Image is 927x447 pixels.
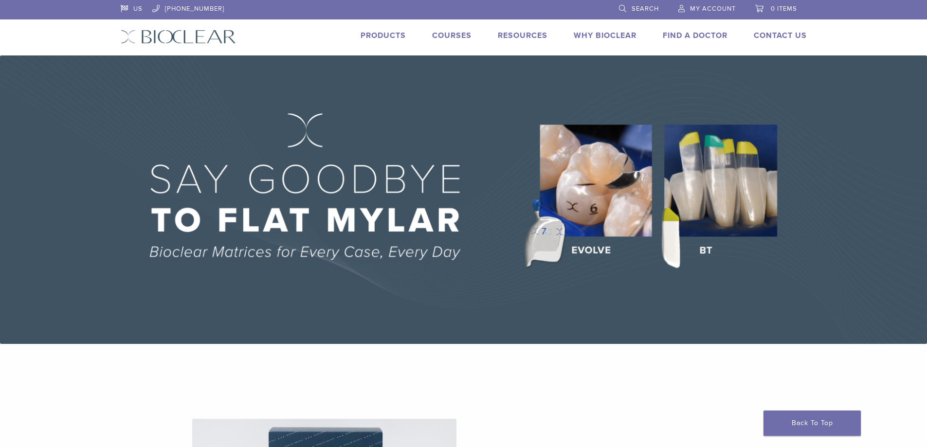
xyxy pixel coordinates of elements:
[574,31,636,40] a: Why Bioclear
[361,31,406,40] a: Products
[432,31,472,40] a: Courses
[754,31,807,40] a: Contact Us
[121,30,236,44] img: Bioclear
[663,31,727,40] a: Find A Doctor
[498,31,547,40] a: Resources
[690,5,736,13] span: My Account
[763,411,861,436] a: Back To Top
[632,5,659,13] span: Search
[771,5,797,13] span: 0 items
